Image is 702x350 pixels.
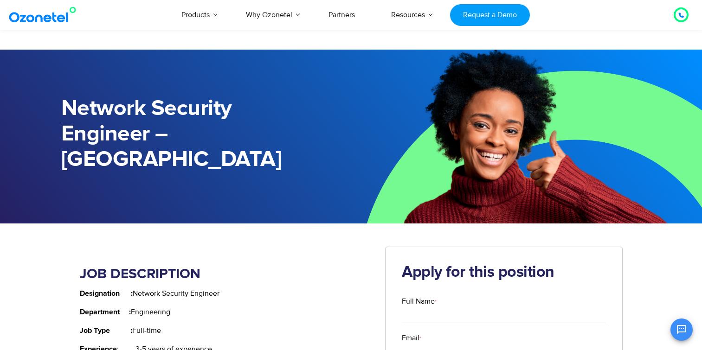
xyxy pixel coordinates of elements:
strong: Department : [80,308,131,316]
a: Request a Demo [450,4,529,26]
p: Full-time [80,325,372,336]
h1: Network Security Engineer – [GEOGRAPHIC_DATA] [61,96,351,172]
h2: Apply for this position [402,263,606,282]
strong: JOB DESCRIPTION [80,267,200,281]
p: Network Security Engineer [80,288,372,299]
p: Engineering [80,306,372,318]
strong: Designation : [80,290,133,297]
label: Email [402,332,606,344]
label: Full Name [402,296,606,307]
strong: Job Type : [80,327,132,334]
button: Open chat [670,318,693,341]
